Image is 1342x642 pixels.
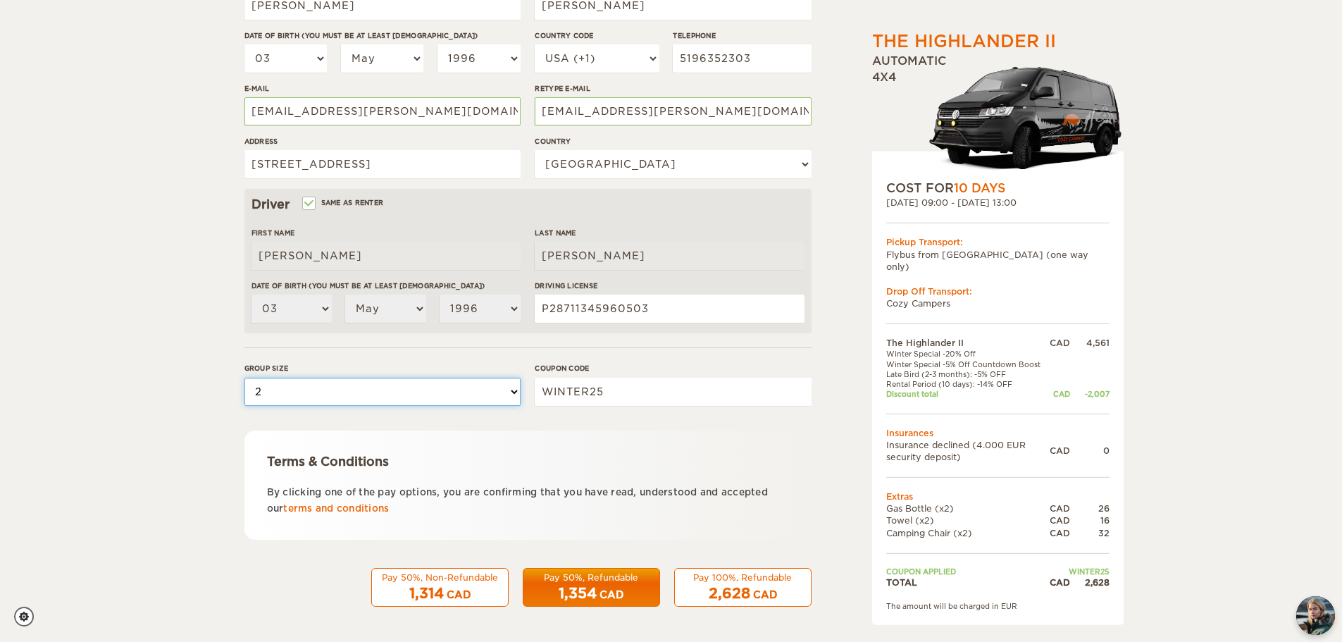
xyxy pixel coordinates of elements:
[1050,445,1070,457] div: CAD
[928,58,1124,180] img: stor-langur-223.png
[709,585,750,602] span: 2,628
[251,196,804,213] div: Driver
[1296,596,1335,635] button: chat-button
[244,363,521,374] label: Group size
[371,568,509,607] button: Pay 50%, Non-Refundable 1,314 CAD
[886,285,1110,297] div: Drop Off Transport:
[535,295,804,323] input: e.g. 14789654B
[447,588,471,602] div: CAD
[409,585,444,602] span: 1,314
[523,568,660,607] button: Pay 50%, Refundable 1,354 CAD
[1050,337,1070,349] div: CAD
[872,30,1056,54] div: The Highlander II
[244,97,521,125] input: e.g. example@example.com
[1070,445,1110,457] div: 0
[886,236,1110,248] div: Pickup Transport:
[886,426,1110,438] td: Insurances
[535,242,804,270] input: e.g. Smith
[1050,526,1070,538] div: CAD
[535,83,811,94] label: Retype E-mail
[244,30,521,41] label: Date of birth (You must be at least [DEMOGRAPHIC_DATA])
[683,572,802,584] div: Pay 100%, Refundable
[886,566,1050,576] td: Coupon applied
[14,607,43,626] a: Cookie settings
[244,83,521,94] label: E-mail
[532,572,651,584] div: Pay 50%, Refundable
[886,576,1050,588] td: TOTAL
[599,588,623,602] div: CAD
[886,359,1050,369] td: Winter Special -5% Off Countdown Boost
[1050,566,1110,576] td: WINTER25
[753,588,777,602] div: CAD
[244,150,521,178] input: e.g. Street, City, Zip Code
[535,97,811,125] input: e.g. example@example.com
[886,369,1050,379] td: Late Bird (2-3 months): -5% OFF
[872,54,1124,180] div: Automatic 4x4
[886,526,1050,538] td: Camping Chair (x2)
[559,585,597,602] span: 1,354
[380,572,499,584] div: Pay 50%, Non-Refundable
[886,490,1110,502] td: Extras
[673,30,811,41] label: Telephone
[886,180,1110,197] div: COST FOR
[1050,389,1070,399] div: CAD
[1296,596,1335,635] img: Freyja at Cozy Campers
[283,503,389,514] a: terms and conditions
[886,514,1050,526] td: Towel (x2)
[251,228,521,238] label: First Name
[267,484,789,517] p: By clicking one of the pay options, you are confirming that you have read, understood and accepte...
[304,200,313,209] input: Same as renter
[304,196,384,209] label: Same as renter
[886,349,1050,359] td: Winter Special -20% Off
[1070,389,1110,399] div: -2,007
[1070,576,1110,588] div: 2,628
[886,379,1050,389] td: Rental Period (10 days): -14% OFF
[673,44,811,73] input: e.g. 1 234 567 890
[1050,514,1070,526] div: CAD
[1070,502,1110,514] div: 26
[535,30,659,41] label: Country Code
[886,297,1110,309] td: Cozy Campers
[535,228,804,238] label: Last Name
[267,453,789,470] div: Terms & Conditions
[886,389,1050,399] td: Discount total
[886,248,1110,272] td: Flybus from [GEOGRAPHIC_DATA] (one way only)
[1070,514,1110,526] div: 16
[886,337,1050,349] td: The Highlander II
[251,280,521,291] label: Date of birth (You must be at least [DEMOGRAPHIC_DATA])
[1050,576,1070,588] div: CAD
[244,136,521,147] label: Address
[886,601,1110,611] div: The amount will be charged in EUR
[1050,502,1070,514] div: CAD
[535,136,811,147] label: Country
[535,280,804,291] label: Driving License
[886,197,1110,209] div: [DATE] 09:00 - [DATE] 13:00
[674,568,812,607] button: Pay 100%, Refundable 2,628 CAD
[886,502,1050,514] td: Gas Bottle (x2)
[954,181,1005,195] span: 10 Days
[886,439,1050,463] td: Insurance declined (4.000 EUR security deposit)
[1070,337,1110,349] div: 4,561
[1070,526,1110,538] div: 32
[535,363,811,374] label: Coupon code
[251,242,521,270] input: e.g. William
